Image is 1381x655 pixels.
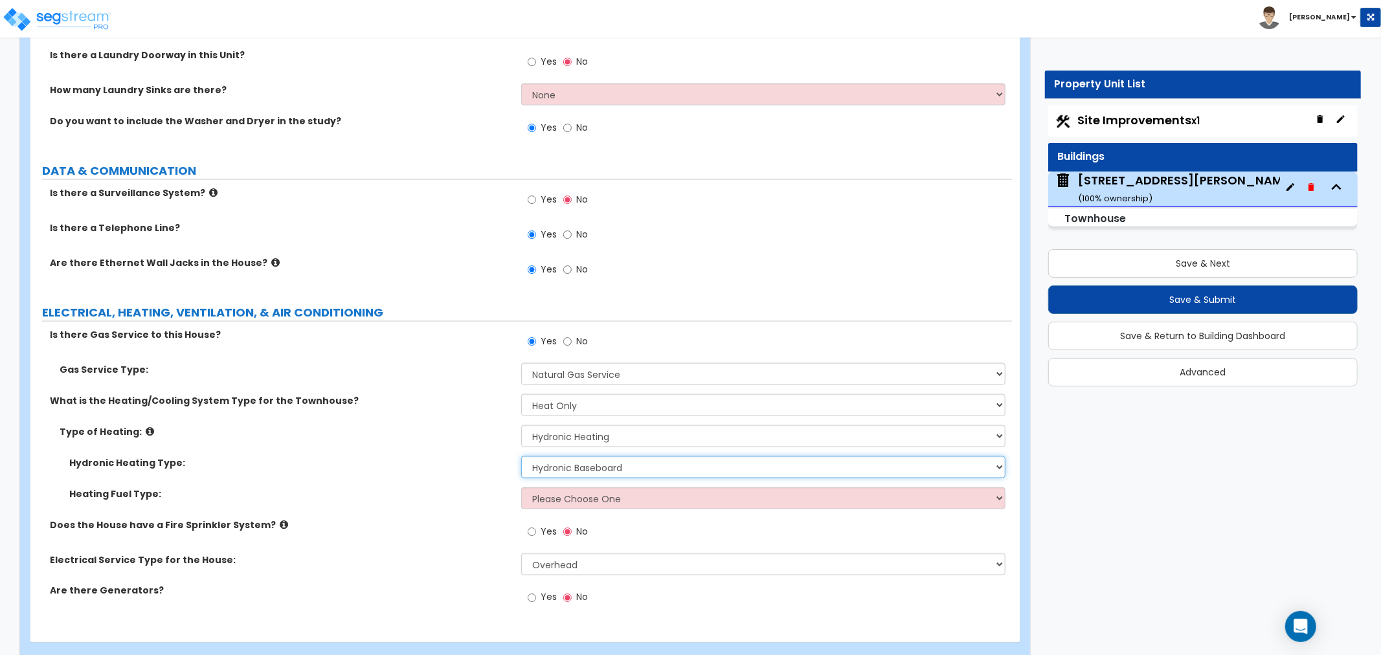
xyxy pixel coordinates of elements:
button: Save & Submit [1048,285,1358,314]
span: No [576,121,588,134]
img: logo_pro_r.png [2,6,112,32]
input: Yes [528,263,536,277]
label: Electrical Service Type for the House: [50,553,511,566]
img: building.svg [1055,172,1072,189]
small: ( 100 % ownership) [1078,192,1152,205]
label: Are there Ethernet Wall Jacks in the House? [50,256,511,269]
label: Does the House have a Fire Sprinkler System? [50,518,511,531]
b: [PERSON_NAME] [1289,12,1350,22]
small: Townhouse [1065,211,1127,226]
span: No [576,55,588,68]
label: Is there a Telephone Line? [50,221,511,234]
div: Property Unit List [1055,77,1351,92]
i: click for more info! [271,258,280,267]
div: Open Intercom Messenger [1285,611,1316,642]
span: No [576,335,588,348]
input: No [563,228,572,242]
img: avatar.png [1258,6,1281,29]
input: No [563,335,572,349]
label: Are there Generators? [50,584,511,597]
input: No [563,121,572,135]
span: No [576,193,588,206]
label: How many Laundry Sinks are there? [50,83,511,96]
input: Yes [528,525,536,539]
span: Yes [541,263,557,276]
span: No [576,263,588,276]
input: No [563,263,572,277]
span: Yes [541,55,557,68]
i: click for more info! [146,427,154,436]
label: Do you want to include the Washer and Dryer in the study? [50,115,511,128]
button: Save & Return to Building Dashboard [1048,322,1358,350]
i: click for more info! [280,520,288,529]
span: No [576,525,588,538]
label: Hydronic Heating Type: [69,456,511,469]
span: Yes [541,335,557,348]
span: Yes [541,525,557,538]
input: Yes [528,335,536,349]
i: click for more info! [209,188,218,197]
label: Gas Service Type: [60,363,511,376]
label: Is there a Surveillance System? [50,186,511,199]
label: Heating Fuel Type: [69,487,511,500]
span: No [576,228,588,241]
div: Buildings [1058,150,1348,164]
input: No [563,591,572,605]
label: What is the Heating/Cooling System Type for the Townhouse? [50,394,511,407]
button: Advanced [1048,358,1358,386]
span: Yes [541,591,557,604]
div: [STREET_ADDRESS][PERSON_NAME] [1078,172,1295,205]
span: Yes [541,121,557,134]
input: Yes [528,193,536,207]
img: Construction.png [1055,113,1072,130]
label: ELECTRICAL, HEATING, VENTILATION, & AIR CONDITIONING [42,304,1012,321]
input: Yes [528,228,536,242]
label: Is there Gas Service to this House? [50,328,511,341]
span: Site Improvements [1078,112,1200,128]
input: Yes [528,121,536,135]
input: No [563,193,572,207]
small: x1 [1192,114,1200,128]
span: 371 MacDonough Street [1055,172,1280,205]
input: Yes [528,591,536,605]
label: Type of Heating: [60,425,511,438]
span: Yes [541,228,557,241]
input: Yes [528,55,536,69]
span: Yes [541,193,557,206]
button: Save & Next [1048,249,1358,278]
span: No [576,591,588,604]
label: Is there a Laundry Doorway in this Unit? [50,49,511,61]
input: No [563,55,572,69]
label: DATA & COMMUNICATION [42,162,1012,179]
input: No [563,525,572,539]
